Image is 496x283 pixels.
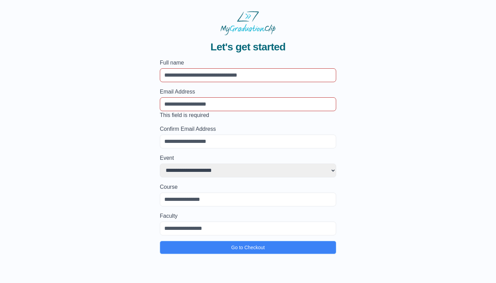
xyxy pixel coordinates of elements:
[160,154,336,162] label: Event
[160,125,336,133] label: Confirm Email Address
[210,41,286,53] span: Let's get started
[160,241,336,254] button: Go to Checkout
[160,88,336,96] label: Email Address
[220,11,276,35] img: MyGraduationClip
[160,112,209,118] span: This field is required
[160,59,336,67] label: Full name
[160,212,336,220] label: Faculty
[160,183,336,191] label: Course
